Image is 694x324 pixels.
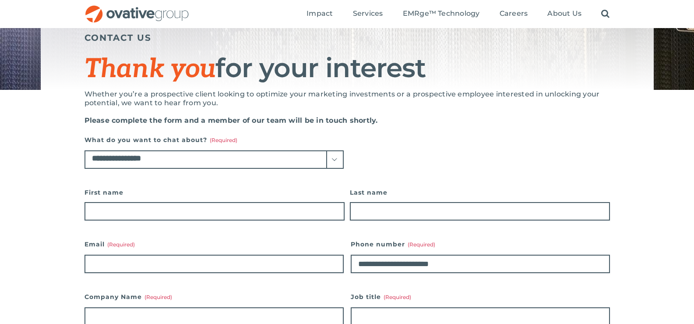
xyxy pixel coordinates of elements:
span: (Required) [107,241,135,248]
a: Search [601,9,609,19]
a: About Us [547,9,581,19]
h1: for your interest [85,54,610,83]
a: OG_Full_horizontal_RGB [85,4,190,13]
label: Job title [351,291,610,303]
span: (Required) [210,137,237,143]
label: First name [85,186,345,199]
label: Phone number [351,238,610,250]
h5: CONTACT US [85,32,610,43]
span: Impact [306,9,333,18]
a: EMRge™ Technology [403,9,480,19]
label: What do you want to chat about? [85,134,344,146]
strong: Please complete the form and a member of our team will be in touch shortly. [85,116,378,125]
span: About Us [547,9,581,18]
label: Email [85,238,344,250]
label: Last name [350,186,610,199]
a: Careers [500,9,528,19]
span: (Required) [408,241,435,248]
span: Thank you [85,53,216,85]
span: (Required) [384,294,411,300]
a: Services [353,9,383,19]
span: EMRge™ Technology [403,9,480,18]
p: Whether you’re a prospective client looking to optimize your marketing investments or a prospecti... [85,90,610,107]
span: (Required) [144,294,172,300]
span: Careers [500,9,528,18]
label: Company Name [85,291,344,303]
span: Services [353,9,383,18]
a: Impact [306,9,333,19]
